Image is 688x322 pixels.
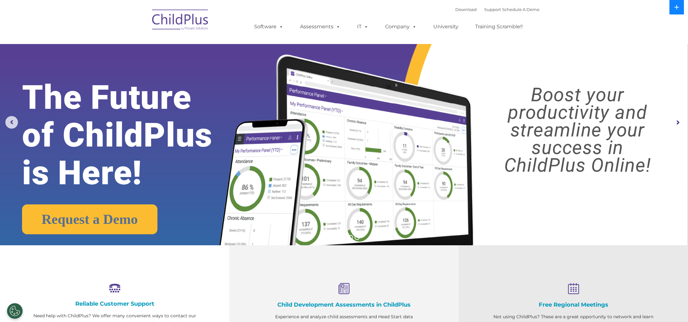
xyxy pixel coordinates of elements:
a: Schedule A Demo [502,7,539,12]
button: Cookies Settings [7,303,23,319]
a: Request a Demo [22,204,157,234]
a: Assessments [294,20,347,33]
font: | [455,7,539,12]
a: Training Scramble!! [469,20,529,33]
a: Company [379,20,423,33]
h4: Reliable Customer Support [31,300,198,307]
a: IT [351,20,375,33]
rs-layer: The Future of ChildPlus is Here! [22,79,242,192]
span: Phone number [88,67,114,72]
a: Software [248,20,290,33]
h4: Free Regional Meetings [490,301,657,308]
a: University [427,20,465,33]
span: Last name [88,42,107,46]
a: Support [484,7,501,12]
img: ChildPlus by Procare Solutions [149,5,212,36]
a: Download [455,7,477,12]
h4: Child Development Assessments in ChildPlus [261,301,427,308]
rs-layer: Boost your productivity and streamline your success in ChildPlus Online! [475,86,679,174]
